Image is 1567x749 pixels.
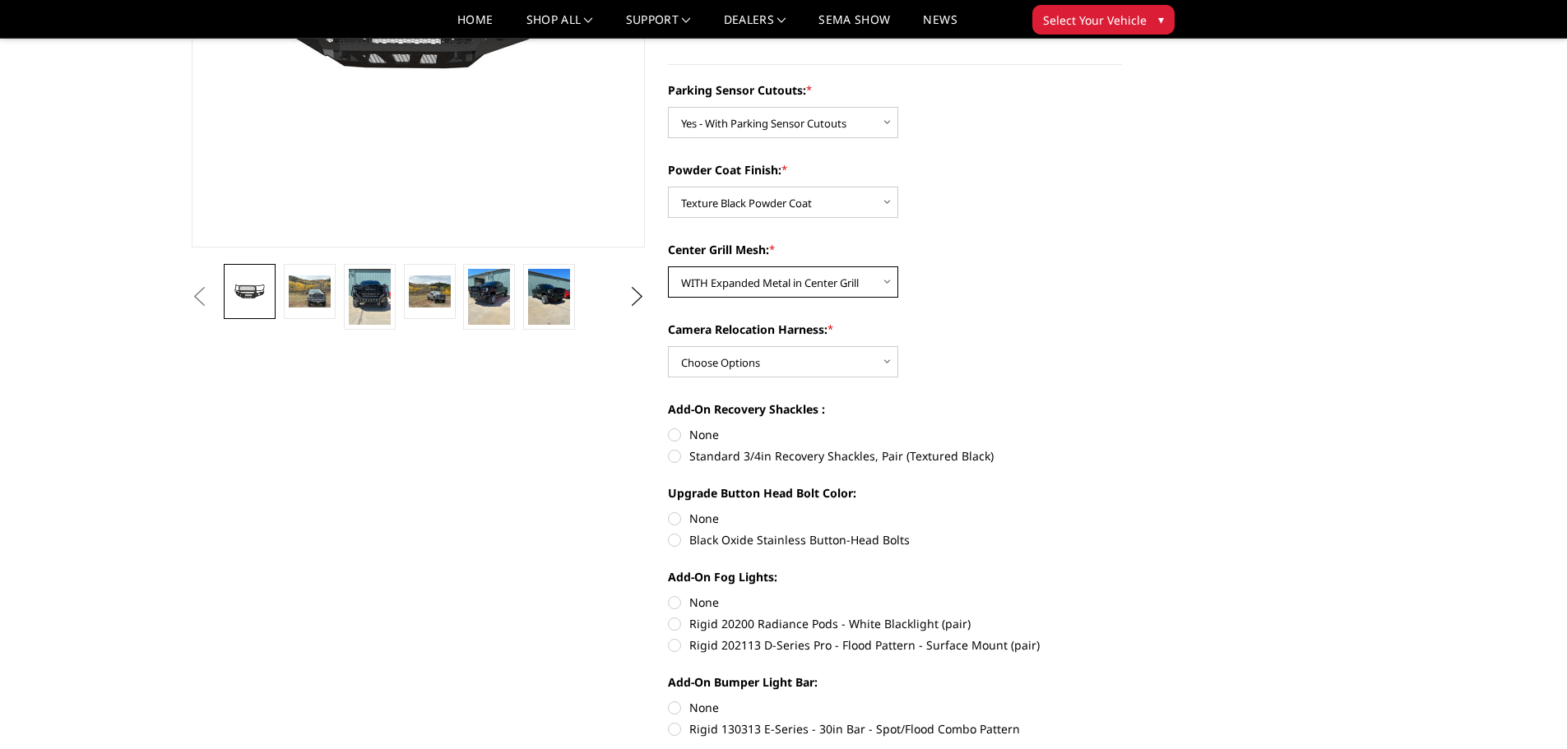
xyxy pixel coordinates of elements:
[668,720,1122,737] label: Rigid 130313 E-Series - 30in Bar - Spot/Flood Combo Pattern
[1043,12,1147,29] span: Select Your Vehicle
[1032,5,1175,35] button: Select Your Vehicle
[528,269,570,325] img: 2024-2025 GMC 2500-3500 - Freedom Series - Extreme Front Bumper
[668,484,1122,502] label: Upgrade Button Head Bolt Color:
[668,447,1122,465] label: Standard 3/4in Recovery Shackles, Pair (Textured Black)
[724,14,786,38] a: Dealers
[818,14,890,38] a: SEMA Show
[624,284,649,309] button: Next
[229,282,271,302] img: 2024-2025 GMC 2500-3500 - Freedom Series - Extreme Front Bumper
[923,14,957,38] a: News
[349,269,391,325] img: 2024-2025 GMC 2500-3500 - Freedom Series - Extreme Front Bumper
[1158,11,1164,28] span: ▾
[188,284,212,309] button: Previous
[668,615,1122,632] label: Rigid 20200 Radiance Pods - White Blacklight (pair)
[457,14,493,38] a: Home
[668,510,1122,527] label: None
[668,81,1122,99] label: Parking Sensor Cutouts:
[526,14,593,38] a: shop all
[668,636,1122,654] label: Rigid 202113 D-Series Pro - Flood Pattern - Surface Mount (pair)
[626,14,691,38] a: Support
[668,594,1122,611] label: None
[668,568,1122,585] label: Add-On Fog Lights:
[468,269,510,325] img: 2024-2025 GMC 2500-3500 - Freedom Series - Extreme Front Bumper
[668,241,1122,258] label: Center Grill Mesh:
[668,673,1122,691] label: Add-On Bumper Light Bar:
[668,699,1122,716] label: None
[668,321,1122,338] label: Camera Relocation Harness:
[409,275,451,307] img: 2024-2025 GMC 2500-3500 - Freedom Series - Extreme Front Bumper
[668,531,1122,548] label: Black Oxide Stainless Button-Head Bolts
[289,275,331,307] img: 2024-2025 GMC 2500-3500 - Freedom Series - Extreme Front Bumper
[668,426,1122,443] label: None
[668,400,1122,418] label: Add-On Recovery Shackles :
[668,161,1122,178] label: Powder Coat Finish:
